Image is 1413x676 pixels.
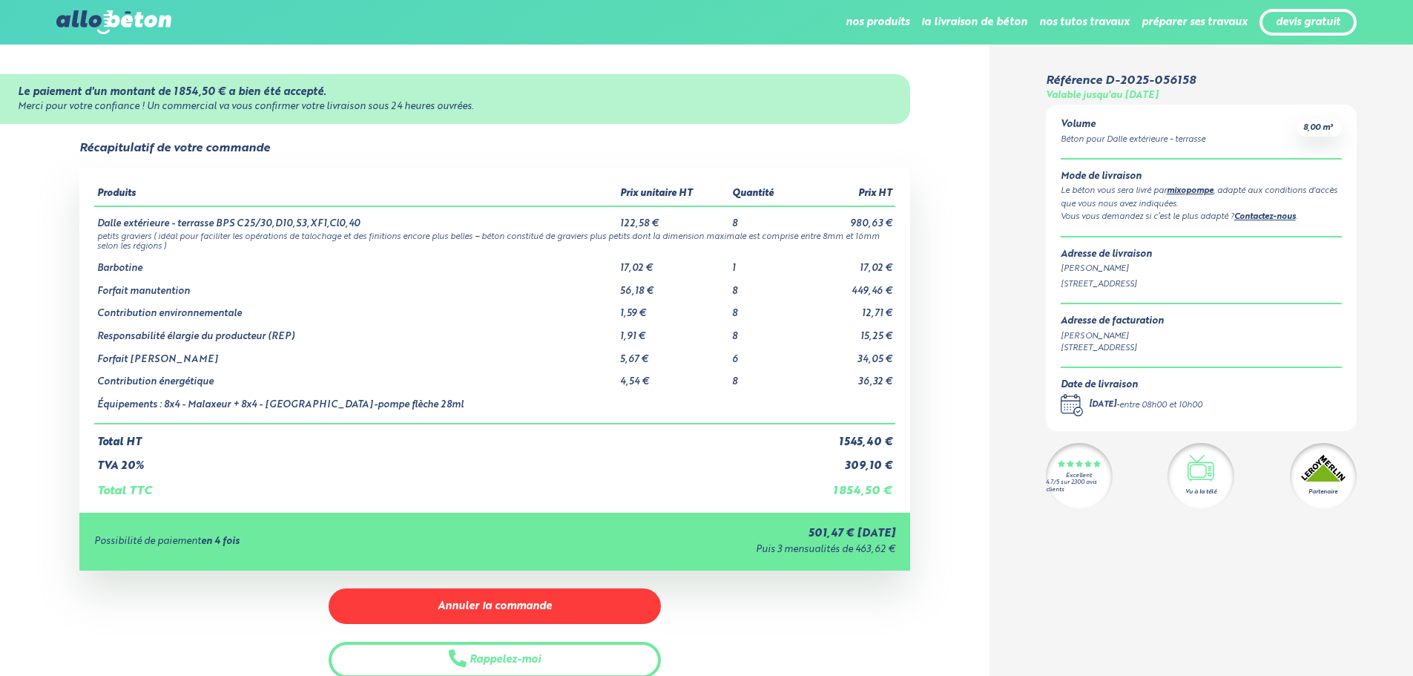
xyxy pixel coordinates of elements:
[1303,122,1333,134] span: 8,00 m³
[503,545,895,556] div: Puis 3 mensualités de 463,62 €
[79,142,270,155] div: Récapitulatif de votre commande
[94,229,895,252] td: petits graviers ( idéal pour faciliter les opérations de talochage et des finitions encore plus b...
[1046,74,1196,88] div: Référence D-2025-056158
[846,4,909,40] li: nos produits
[729,206,799,230] td: 8
[799,275,895,298] td: 449,46 €
[1061,171,1342,183] div: Mode de livraison
[729,365,799,388] td: 8
[1061,316,1164,327] div: Adresse de facturation
[94,297,617,320] td: Contribution environnementale
[1185,488,1216,496] div: Vu à la télé
[617,320,729,343] td: 1,91 €
[94,320,617,343] td: Responsabilité élargie du producteur (REP)
[94,343,617,366] td: Forfait [PERSON_NAME]
[56,10,171,34] img: allobéton
[799,473,895,498] td: 1 854,50 €
[1234,213,1296,221] a: Contactez-nous
[94,183,617,206] th: Produits
[729,275,799,298] td: 8
[94,252,617,275] td: Barbotine
[799,448,895,473] td: 309,10 €
[799,206,895,230] td: 980,63 €
[729,297,799,320] td: 8
[1308,488,1337,496] div: Partenaire
[201,536,240,546] strong: en 4 fois
[94,473,800,498] td: Total TTC
[1281,618,1397,660] iframe: Help widget launcher
[18,102,892,113] div: Merci pour votre confiance ! Un commercial va vous confirmer votre livraison sous 24 heures ouvrées.
[18,87,326,97] strong: Le paiement d'un montant de 1 854,50 € a bien été accepté.
[1061,342,1164,355] div: [STREET_ADDRESS]
[617,297,729,320] td: 1,59 €
[1142,4,1248,40] li: préparer ses travaux
[1061,119,1205,131] div: Volume
[617,252,729,275] td: 17,02 €
[1089,399,1202,412] div: -
[1061,134,1205,146] div: Béton pour Dalle extérieure - terrasse
[729,320,799,343] td: 8
[799,365,895,388] td: 36,32 €
[94,536,503,548] div: Possibilité de paiement
[1167,187,1213,195] a: mixopompe
[1061,263,1342,275] div: [PERSON_NAME]
[329,588,661,625] button: Annuler la commande
[1061,330,1164,343] div: [PERSON_NAME]
[94,388,617,424] td: Équipements : 8x4 - Malaxeur + 8x4 - [GEOGRAPHIC_DATA]-pompe flèche 28ml
[617,343,729,366] td: 5,67 €
[1276,16,1340,29] a: devis gratuit
[729,183,799,206] th: Quantité
[1066,473,1092,479] div: Excellent
[799,252,895,275] td: 17,02 €
[729,343,799,366] td: 6
[1046,479,1113,493] div: 4.7/5 sur 2300 avis clients
[1061,278,1342,291] div: [STREET_ADDRESS]
[503,528,895,540] div: 501,47 € [DATE]
[1061,211,1342,224] div: Vous vous demandez si c’est le plus adapté ? .
[1039,4,1130,40] li: nos tutos travaux
[799,297,895,320] td: 12,71 €
[799,343,895,366] td: 34,05 €
[617,275,729,298] td: 56,18 €
[1061,185,1342,211] div: Le béton vous sera livré par , adapté aux conditions d'accès que vous nous avez indiquées.
[1089,399,1116,412] div: [DATE]
[617,206,729,230] td: 122,58 €
[1061,380,1202,391] div: Date de livraison
[729,252,799,275] td: 1
[617,365,729,388] td: 4,54 €
[94,365,617,388] td: Contribution énergétique
[1061,249,1342,260] div: Adresse de livraison
[1046,91,1159,102] div: Valable jusqu'au [DATE]
[799,424,895,449] td: 1 545,40 €
[799,320,895,343] td: 15,25 €
[1119,399,1202,412] div: entre 08h00 et 10h00
[94,424,800,449] td: Total HT
[799,183,895,206] th: Prix HT
[94,275,617,298] td: Forfait manutention
[617,183,729,206] th: Prix unitaire HT
[921,4,1027,40] li: la livraison de béton
[94,206,617,230] td: Dalle extérieure - terrasse BPS C25/30,D10,S3,XF1,Cl0,40
[94,448,800,473] td: TVA 20%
